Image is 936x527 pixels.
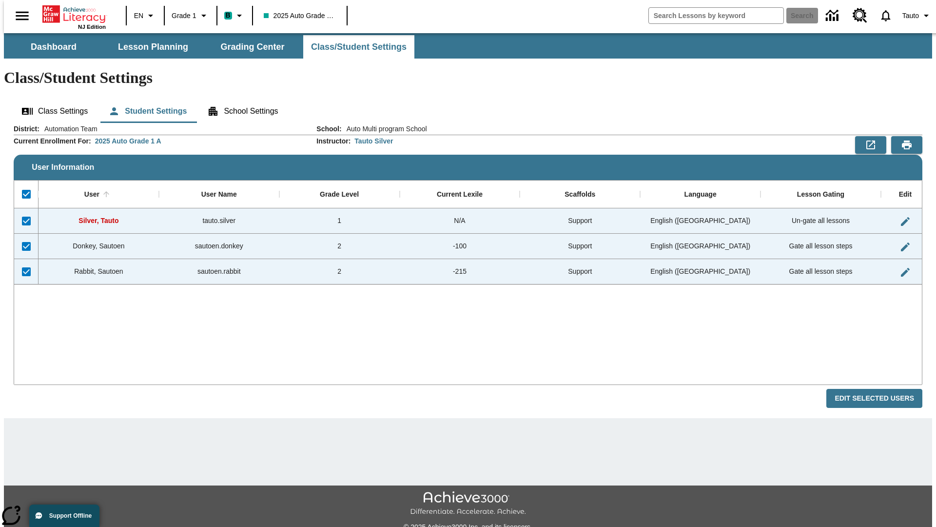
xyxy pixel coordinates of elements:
[29,505,99,527] button: Support Offline
[896,212,915,231] button: Edit User
[226,9,231,21] span: B
[279,259,400,284] div: 2
[4,35,415,59] div: SubNavbar
[5,35,102,59] button: Dashboard
[84,190,99,199] div: User
[902,11,919,21] span: Tauto
[760,208,881,234] div: Un-gate all lessons
[134,11,143,21] span: EN
[32,163,94,172] span: User Information
[896,263,915,282] button: Edit User
[104,35,202,59] button: Lesson Planning
[279,208,400,234] div: 1
[303,35,414,59] button: Class/Student Settings
[437,190,483,199] div: Current Lexile
[172,11,196,21] span: Grade 1
[797,190,844,199] div: Lesson Gating
[78,217,118,224] span: Silver, Tauto
[640,259,760,284] div: English (US)
[565,190,595,199] div: Scaffolds
[520,234,640,259] div: Support
[311,41,407,53] span: Class/Student Settings
[316,125,341,133] h2: School :
[220,41,284,53] span: Grading Center
[14,100,922,123] div: Class/Student Settings
[640,208,760,234] div: English (US)
[520,259,640,284] div: Support
[159,208,279,234] div: tauto.silver
[14,100,96,123] button: Class Settings
[14,125,39,133] h2: District :
[400,259,520,284] div: -215
[130,7,161,24] button: Language: EN, Select a language
[220,7,249,24] button: Boost Class color is teal. Change class color
[73,242,124,250] span: Donkey, Sautoen
[855,136,886,154] button: Export to CSV
[78,24,106,30] span: NJ Edition
[100,100,195,123] button: Student Settings
[118,41,188,53] span: Lesson Planning
[760,259,881,284] div: Gate all lesson steps
[159,259,279,284] div: sautoen.rabbit
[316,137,351,145] h2: Instructor :
[74,267,123,275] span: Rabbit, Sautoen
[320,190,359,199] div: Grade Level
[159,234,279,259] div: sautoen.donkey
[14,124,922,408] div: User Information
[354,136,393,146] div: Tauto Silver
[201,190,237,199] div: User Name
[896,237,915,257] button: Edit User
[410,491,526,516] img: Achieve3000 Differentiate Accelerate Achieve
[684,190,717,199] div: Language
[95,136,161,146] div: 2025 Auto Grade 1 A
[342,124,427,134] span: Auto Multi program School
[898,7,936,24] button: Profile/Settings
[279,234,400,259] div: 2
[400,234,520,259] div: -100
[199,100,286,123] button: School Settings
[520,208,640,234] div: Support
[826,389,922,408] button: Edit Selected Users
[42,4,106,24] a: Home
[873,3,898,28] a: Notifications
[49,512,92,519] span: Support Offline
[400,208,520,234] div: N/A
[168,7,214,24] button: Grade: Grade 1, Select a grade
[640,234,760,259] div: English (US)
[899,190,912,199] div: Edit
[31,41,77,53] span: Dashboard
[649,8,783,23] input: search field
[204,35,301,59] button: Grading Center
[14,137,91,145] h2: Current Enrollment For :
[760,234,881,259] div: Gate all lesson steps
[847,2,873,29] a: Resource Center, Will open in new tab
[891,136,922,154] button: Print Preview
[4,69,932,87] h1: Class/Student Settings
[39,124,97,134] span: Automation Team
[8,1,37,30] button: Open side menu
[42,3,106,30] div: Home
[264,11,336,21] span: 2025 Auto Grade 1 A
[820,2,847,29] a: Data Center
[4,33,932,59] div: SubNavbar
